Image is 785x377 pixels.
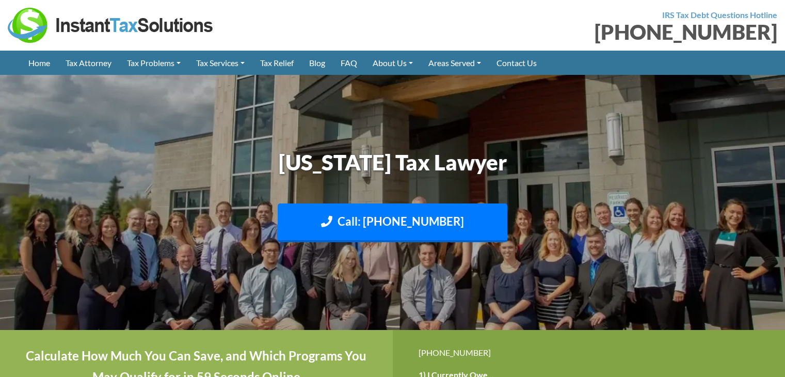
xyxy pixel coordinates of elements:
[301,51,333,75] a: Blog
[400,22,778,42] div: [PHONE_NUMBER]
[8,8,214,43] img: Instant Tax Solutions Logo
[662,10,777,20] strong: IRS Tax Debt Questions Hotline
[421,51,489,75] a: Areas Served
[278,203,507,242] a: Call: [PHONE_NUMBER]
[333,51,365,75] a: FAQ
[252,51,301,75] a: Tax Relief
[21,51,58,75] a: Home
[119,51,188,75] a: Tax Problems
[419,345,760,359] div: [PHONE_NUMBER]
[365,51,421,75] a: About Us
[8,19,214,29] a: Instant Tax Solutions Logo
[106,147,679,178] h1: [US_STATE] Tax Lawyer
[58,51,119,75] a: Tax Attorney
[489,51,544,75] a: Contact Us
[188,51,252,75] a: Tax Services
